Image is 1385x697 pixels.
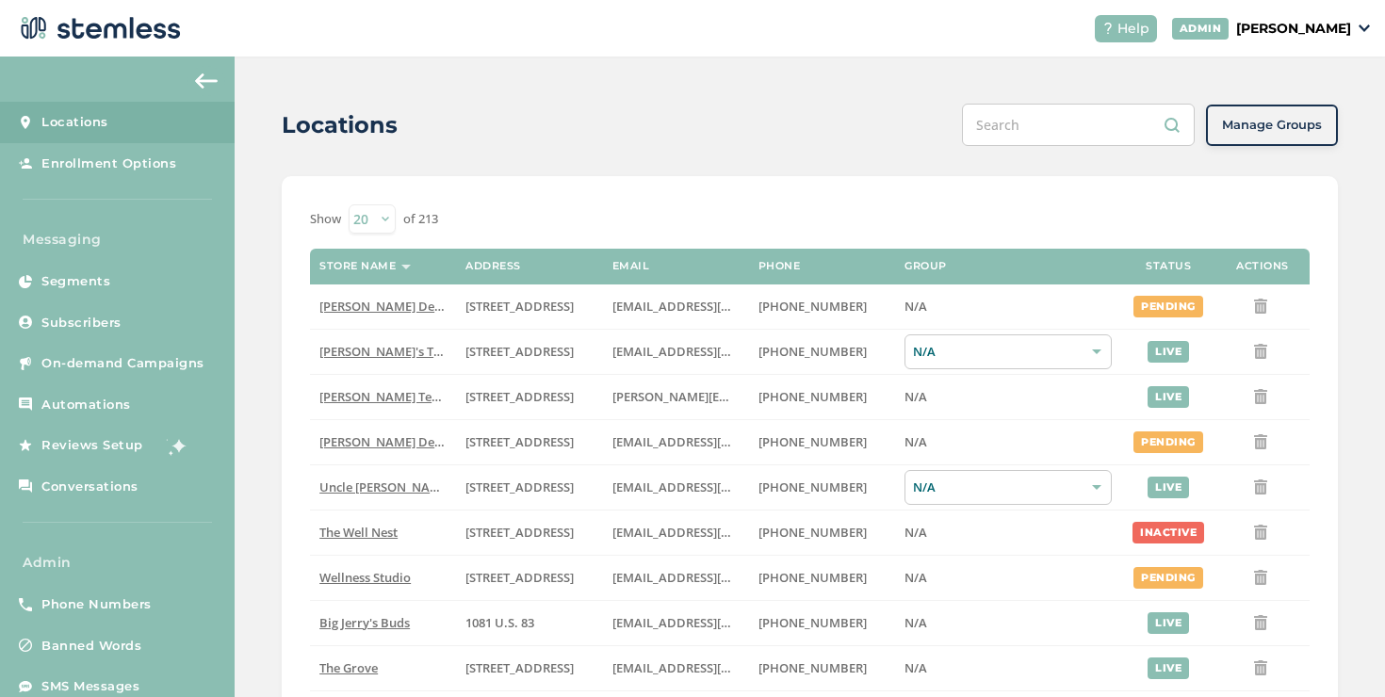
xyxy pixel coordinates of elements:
[1291,607,1385,697] iframe: Chat Widget
[612,614,818,631] span: [EMAIL_ADDRESS][DOMAIN_NAME]
[195,73,218,89] img: icon-arrow-back-accent-c549486e.svg
[41,478,138,496] span: Conversations
[904,615,1112,631] label: N/A
[758,478,867,495] span: [PHONE_NUMBER]
[612,569,818,586] span: [EMAIL_ADDRESS][DOMAIN_NAME]
[465,615,593,631] label: 1081 U.S. 83
[758,479,886,495] label: (907) 330-7833
[319,570,447,586] label: Wellness Studio
[612,298,818,315] span: [EMAIL_ADDRESS][DOMAIN_NAME]
[904,389,1112,405] label: N/A
[758,299,886,315] label: (818) 561-0790
[41,637,141,656] span: Banned Words
[465,388,574,405] span: [STREET_ADDRESS]
[1132,522,1204,543] div: inactive
[401,265,411,269] img: icon-sort-1e1d7615.svg
[758,660,886,676] label: (619) 600-1269
[465,298,574,315] span: [STREET_ADDRESS]
[612,615,740,631] label: info@bigjerrysbuds.com
[1148,341,1189,363] div: live
[612,260,650,272] label: Email
[465,569,574,586] span: [STREET_ADDRESS]
[41,154,176,173] span: Enrollment Options
[758,344,886,360] label: (503) 804-9208
[904,299,1112,315] label: N/A
[1206,105,1338,146] button: Manage Groups
[1148,612,1189,634] div: live
[612,388,914,405] span: [PERSON_NAME][EMAIL_ADDRESS][DOMAIN_NAME]
[612,524,818,541] span: [EMAIL_ADDRESS][DOMAIN_NAME]
[904,434,1112,450] label: N/A
[1359,24,1370,32] img: icon_down-arrow-small-66adaf34.svg
[465,479,593,495] label: 209 King Circle
[612,525,740,541] label: vmrobins@gmail.com
[465,433,574,450] span: [STREET_ADDRESS]
[904,260,947,272] label: Group
[758,525,886,541] label: (269) 929-8463
[1102,23,1114,34] img: icon-help-white-03924b79.svg
[319,388,475,405] span: [PERSON_NAME] Test store
[758,433,867,450] span: [PHONE_NUMBER]
[758,434,886,450] label: (818) 561-0790
[282,108,398,142] h2: Locations
[1148,477,1189,498] div: live
[465,434,593,450] label: 17523 Ventura Boulevard
[612,344,740,360] label: brianashen@gmail.com
[319,524,398,541] span: The Well Nest
[904,334,1112,369] div: N/A
[904,570,1112,586] label: N/A
[612,478,818,495] span: [EMAIL_ADDRESS][DOMAIN_NAME]
[1236,19,1351,39] p: [PERSON_NAME]
[904,660,1112,676] label: N/A
[465,299,593,315] label: 17523 Ventura Boulevard
[319,299,447,315] label: Hazel Delivery
[758,524,867,541] span: [PHONE_NUMBER]
[1148,386,1189,408] div: live
[319,615,447,631] label: Big Jerry's Buds
[41,396,131,414] span: Automations
[612,659,818,676] span: [EMAIL_ADDRESS][DOMAIN_NAME]
[41,436,143,455] span: Reviews Setup
[758,615,886,631] label: (580) 539-1118
[758,298,867,315] span: [PHONE_NUMBER]
[612,299,740,315] label: arman91488@gmail.com
[465,343,574,360] span: [STREET_ADDRESS]
[15,9,181,47] img: logo-dark-0685b13c.svg
[319,389,447,405] label: Swapnil Test store
[1133,296,1203,317] div: pending
[612,479,740,495] label: christian@uncleherbsak.com
[465,570,593,586] label: 123 Main Street
[1146,260,1191,272] label: Status
[758,260,801,272] label: Phone
[465,478,574,495] span: [STREET_ADDRESS]
[758,389,886,405] label: (503) 332-4545
[41,314,122,332] span: Subscribers
[758,388,867,405] span: [PHONE_NUMBER]
[758,659,867,676] span: [PHONE_NUMBER]
[1172,18,1230,40] div: ADMIN
[319,434,447,450] label: Hazel Delivery 4
[465,260,521,272] label: Address
[41,113,108,132] span: Locations
[319,344,447,360] label: Brian's Test Store
[319,659,378,676] span: The Grove
[319,298,467,315] span: [PERSON_NAME] Delivery
[465,525,593,541] label: 1005 4th Avenue
[612,343,818,360] span: [EMAIL_ADDRESS][DOMAIN_NAME]
[465,344,593,360] label: 123 East Main Street
[1215,249,1310,284] th: Actions
[319,614,410,631] span: Big Jerry's Buds
[758,343,867,360] span: [PHONE_NUMBER]
[41,595,152,614] span: Phone Numbers
[758,569,867,586] span: [PHONE_NUMBER]
[962,104,1195,146] input: Search
[41,677,139,696] span: SMS Messages
[41,354,204,373] span: On-demand Campaigns
[319,660,447,676] label: The Grove
[1117,19,1149,39] span: Help
[1222,116,1322,135] span: Manage Groups
[904,525,1112,541] label: N/A
[904,470,1112,505] div: N/A
[612,660,740,676] label: dexter@thegroveca.com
